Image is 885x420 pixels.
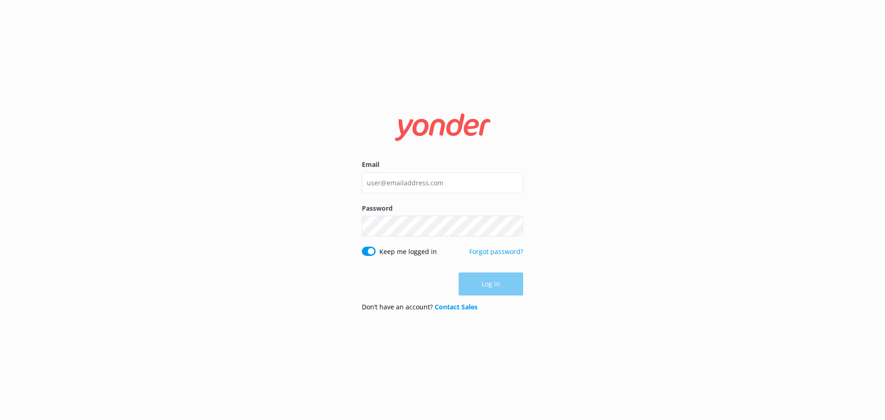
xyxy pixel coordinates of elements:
label: Password [362,203,523,213]
label: Keep me logged in [379,247,437,257]
a: Contact Sales [435,302,478,311]
button: Show password [505,217,523,236]
label: Email [362,160,523,170]
input: user@emailaddress.com [362,172,523,193]
a: Forgot password? [469,247,523,256]
p: Don’t have an account? [362,302,478,312]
